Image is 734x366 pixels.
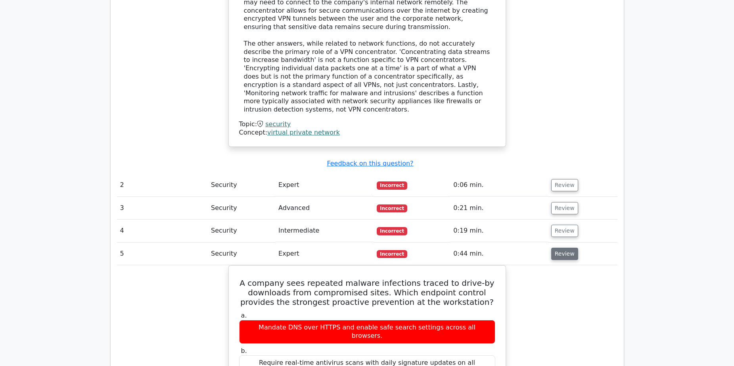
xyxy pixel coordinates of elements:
button: Review [551,225,578,237]
a: security [265,120,291,128]
div: Topic: [239,120,495,129]
td: 2 [117,174,208,196]
td: Security [208,197,275,220]
td: 0:21 min. [450,197,548,220]
td: 0:19 min. [450,220,548,242]
button: Review [551,179,578,191]
span: Incorrect [377,181,407,189]
td: Advanced [275,197,374,220]
span: b. [241,347,247,354]
td: Expert [275,174,374,196]
div: Concept: [239,129,495,137]
h5: A company sees repeated malware infections traced to drive-by downloads from compromised sites. W... [238,278,496,307]
td: 4 [117,220,208,242]
span: Incorrect [377,204,407,212]
button: Review [551,248,578,260]
td: Security [208,243,275,265]
td: Intermediate [275,220,374,242]
td: 0:06 min. [450,174,548,196]
td: Expert [275,243,374,265]
td: Security [208,174,275,196]
td: 5 [117,243,208,265]
button: Review [551,202,578,214]
span: a. [241,312,247,319]
a: Feedback on this question? [327,160,413,167]
td: 3 [117,197,208,220]
div: Mandate DNS over HTTPS and enable safe search settings across all browsers. [239,320,495,344]
span: Incorrect [377,250,407,258]
td: 0:44 min. [450,243,548,265]
a: virtual private network [267,129,340,136]
td: Security [208,220,275,242]
span: Incorrect [377,227,407,235]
